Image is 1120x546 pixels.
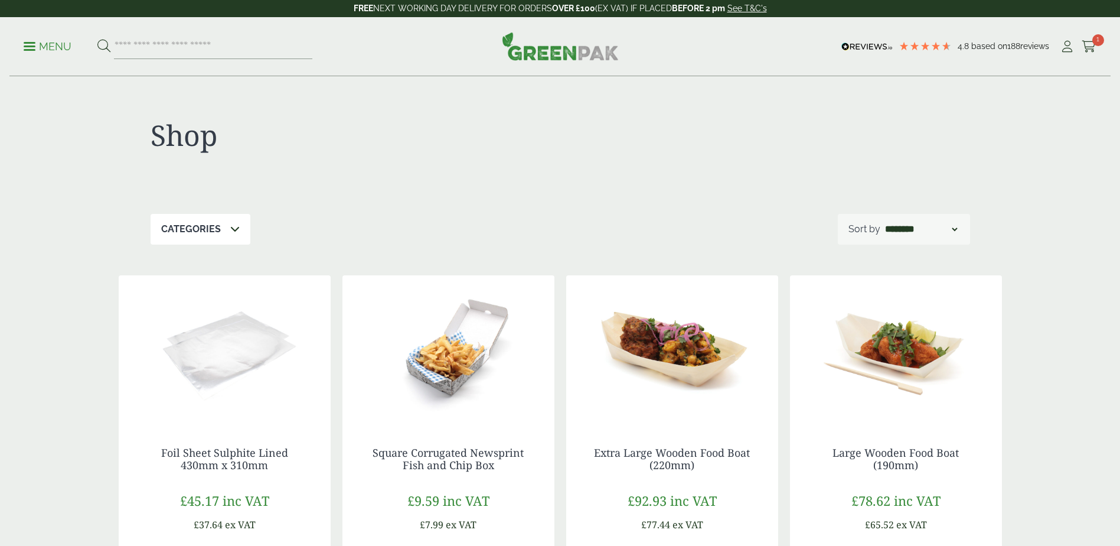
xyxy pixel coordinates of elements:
span: ex VAT [672,518,703,531]
img: GreenPak Supplies [502,32,619,60]
span: £9.59 [407,492,439,509]
h1: Shop [151,118,560,152]
img: 2520069 Square News Fish n Chip Corrugated Box - Open with Chips [342,275,554,423]
span: 188 [1007,41,1020,51]
a: Square Corrugated Newsprint Fish and Chip Box [373,446,524,473]
span: £77.44 [641,518,670,531]
select: Shop order [883,222,959,236]
i: Cart [1082,41,1096,53]
span: inc VAT [894,492,941,509]
span: £37.64 [194,518,223,531]
img: Extra Large Wooden Boat 220mm with food contents V2 2920004AE [566,275,778,423]
span: Based on [971,41,1007,51]
a: Extra Large Wooden Food Boat (220mm) [594,446,750,473]
img: GP3330019D Foil Sheet Sulphate Lined bare [119,275,331,423]
span: £92.93 [628,492,667,509]
span: inc VAT [443,492,489,509]
strong: OVER £100 [552,4,595,13]
span: reviews [1020,41,1049,51]
a: Large Wooden Food Boat (190mm) [832,446,959,473]
div: 4.79 Stars [899,41,952,51]
span: 4.8 [958,41,971,51]
span: £65.52 [865,518,894,531]
a: See T&C's [727,4,767,13]
img: Large Wooden Boat 190mm with food contents 2920004AD [790,275,1002,423]
p: Sort by [848,222,880,236]
span: 1 [1092,34,1104,46]
a: 1 [1082,38,1096,56]
strong: FREE [354,4,373,13]
span: ex VAT [446,518,476,531]
p: Menu [24,40,71,54]
span: ex VAT [896,518,927,531]
img: REVIEWS.io [841,43,893,51]
span: inc VAT [670,492,717,509]
strong: BEFORE 2 pm [672,4,725,13]
span: £78.62 [851,492,890,509]
span: ex VAT [225,518,256,531]
p: Categories [161,222,221,236]
span: £45.17 [180,492,219,509]
a: Menu [24,40,71,51]
span: £7.99 [420,518,443,531]
i: My Account [1060,41,1075,53]
a: Foil Sheet Sulphite Lined 430mm x 310mm [161,446,288,473]
span: inc VAT [223,492,269,509]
